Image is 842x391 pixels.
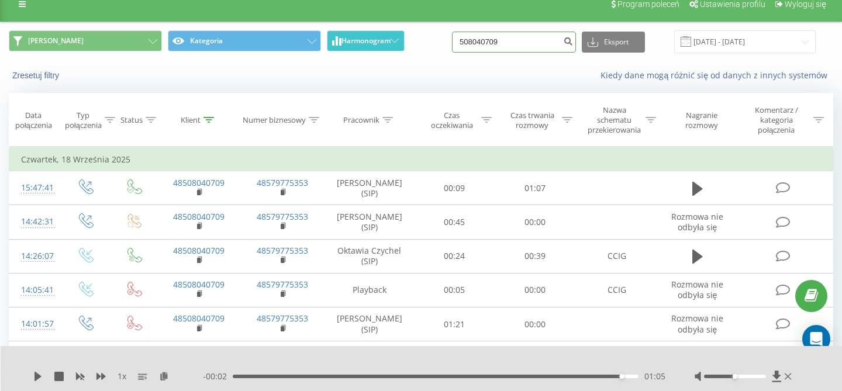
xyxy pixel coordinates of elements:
td: Czwartek, 18 Września 2025 [9,148,833,171]
div: Pracownik [343,115,379,125]
span: 1 x [118,371,126,382]
span: Harmonogram [341,37,391,45]
span: [PERSON_NAME] [28,36,84,46]
td: Oktawia Czychel (SIP) [325,239,415,273]
a: 48579775353 [257,245,308,256]
div: 14:05:41 [21,279,49,302]
div: Accessibility label [733,374,737,379]
td: Playback [325,273,415,307]
td: 00:05 [415,273,495,307]
div: Czas oczekiwania [425,110,479,130]
td: CCIG [575,239,659,273]
td: 00:24 [415,239,495,273]
div: 15:47:41 [21,177,49,199]
a: 48508040709 [173,177,225,188]
input: Wyszukiwanie według numeru [452,32,576,53]
div: Nagranie rozmowy [670,110,733,130]
button: Kategoria [168,30,321,51]
div: Accessibility label [619,374,624,379]
div: Typ połączenia [65,110,102,130]
td: [PERSON_NAME] (SIP) [325,307,415,341]
a: 48508040709 [173,211,225,222]
button: Eksport [582,32,645,53]
div: 14:26:07 [21,245,49,268]
div: Klient [181,115,201,125]
td: 00:00 [495,307,575,341]
a: 48579775353 [257,211,308,222]
td: 00:39 [495,239,575,273]
button: Zresetuj filtry [9,70,65,81]
div: 14:42:31 [21,210,49,233]
span: Rozmowa nie odbyła się [671,279,723,300]
span: 01:05 [644,371,665,382]
a: 48508040709 [173,279,225,290]
a: 48579775353 [257,177,308,188]
button: [PERSON_NAME] [9,30,162,51]
td: 01:21 [415,307,495,341]
a: 48508040709 [173,313,225,324]
a: 48508040709 [173,245,225,256]
a: 48579775353 [257,279,308,290]
td: 00:09 [415,171,495,205]
span: Rozmowa nie odbyła się [671,211,723,233]
td: 00:00 [495,273,575,307]
span: - 00:02 [203,371,233,382]
div: Open Intercom Messenger [802,325,830,353]
td: [PERSON_NAME] (SIP) [325,341,415,375]
a: Kiedy dane mogą różnić się od danych z innych systemów [601,70,833,81]
div: Data połączenia [9,110,57,130]
td: 02:33 [495,341,575,375]
span: Rozmowa nie odbyła się [671,313,723,334]
td: 00:52 [415,341,495,375]
td: 01:07 [495,171,575,205]
td: 00:00 [495,205,575,239]
div: Komentarz / kategoria połączenia [742,105,810,135]
div: Status [120,115,143,125]
td: [PERSON_NAME] (SIP) [325,171,415,205]
div: Nazwa schematu przekierowania [586,105,643,135]
td: 00:45 [415,205,495,239]
div: Czas trwania rozmowy [505,110,559,130]
td: CCIG [575,273,659,307]
td: [PERSON_NAME] (SIP) [325,205,415,239]
div: 14:01:57 [21,313,49,335]
a: 48579775353 [257,313,308,324]
button: Harmonogram [327,30,405,51]
div: Numer biznesowy [243,115,306,125]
